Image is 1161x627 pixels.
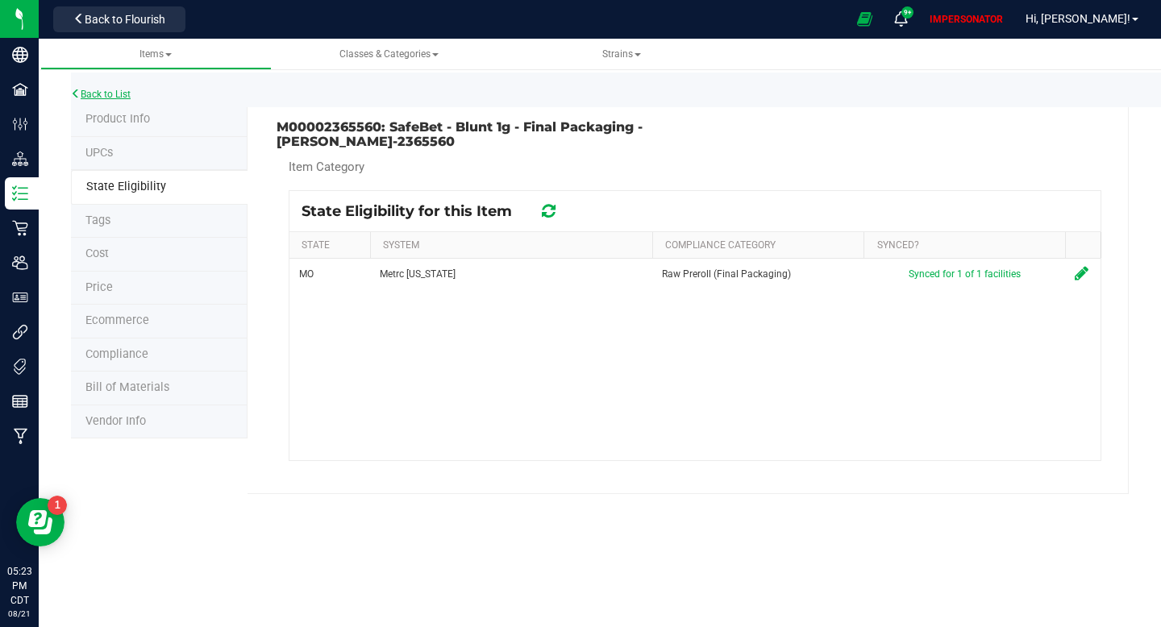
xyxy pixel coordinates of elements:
[12,324,28,340] inline-svg: Integrations
[877,239,919,251] a: SYNCED?
[85,347,148,361] span: Compliance
[339,48,439,60] span: Classes & Categories
[12,116,28,132] inline-svg: Configuration
[85,247,109,260] span: Cost
[383,239,419,251] a: SYSTEM
[53,6,185,32] button: Back to Flourish
[85,112,150,126] span: Product Info
[665,239,776,251] a: COMPLIANCE CATEGORY
[302,202,528,220] span: State Eligibility for this Item
[7,608,31,620] p: 08/21
[12,151,28,167] inline-svg: Distribution
[12,81,28,98] inline-svg: Facilities
[85,380,169,394] span: Bill of Materials
[923,12,1009,27] p: IMPERSONATOR
[85,146,113,160] span: Tag
[85,414,146,428] span: Vendor Info
[12,289,28,305] inline-svg: User Roles
[7,564,31,608] p: 05:23 PM CDT
[302,239,330,251] a: STATE
[139,48,172,60] span: Items
[12,428,28,444] inline-svg: Manufacturing
[12,47,28,63] inline-svg: Company
[277,120,683,148] h3: M00002365560: SafeBet - Blunt 1g - Final Packaging - [PERSON_NAME]-2365560
[16,498,64,546] iframe: Resource center
[289,160,364,174] span: Item Category
[1075,265,1088,281] i: Configure
[602,48,641,60] span: Strains
[662,267,791,282] span: Raw Preroll (Final Packaging)
[71,89,131,100] a: Back to List
[12,185,28,201] inline-svg: Inventory
[12,393,28,409] inline-svg: Reports
[85,214,110,227] span: Tag
[12,255,28,271] inline-svg: Users
[909,268,1021,280] span: Synced for 1 of 1 facilities
[299,267,314,282] span: MO
[85,280,113,294] span: Price
[904,10,911,16] span: 9+
[12,220,28,236] inline-svg: Retail
[86,180,166,193] span: Tag
[48,496,67,515] iframe: Resource center unread badge
[1026,12,1130,25] span: Hi, [PERSON_NAME]!
[12,359,28,375] inline-svg: Tags
[85,313,149,327] span: Ecommerce
[847,3,883,35] span: Open Ecommerce Menu
[85,13,165,26] span: Back to Flourish
[380,267,456,282] span: Metrc [US_STATE]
